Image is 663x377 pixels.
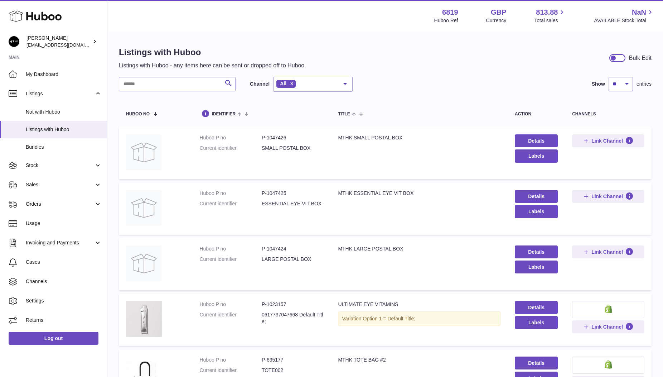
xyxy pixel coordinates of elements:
span: Returns [26,317,102,324]
dd: 0617737047668 Default Title; [262,311,324,325]
span: Cases [26,259,102,266]
img: MTHK LARGE POSTAL BOX [126,245,162,281]
span: Bundles [26,144,102,151]
dd: P-1023157 [262,301,324,308]
img: ULTIMATE EYE VITAMINS [126,301,162,337]
button: Labels [515,316,558,329]
dt: Huboo P no [199,357,261,363]
div: channels [572,112,644,116]
h1: Listings with Huboo [119,47,306,58]
dt: Huboo P no [199,301,261,308]
a: Details [515,245,558,258]
div: action [515,112,558,116]
div: Currency [486,17,507,24]
dd: LARGE POSTAL BOX [262,256,324,263]
dd: P-1047424 [262,245,324,252]
dt: Current identifier [199,367,261,374]
span: AVAILABLE Stock Total [594,17,654,24]
span: Link Channel [591,193,623,200]
div: MTHK SMALL POSTAL BOX [338,134,500,141]
button: Labels [515,149,558,162]
img: MTHK ESSENTIAL EYE VIT BOX [126,190,162,226]
span: Orders [26,201,94,207]
dd: P-635177 [262,357,324,363]
div: ULTIMATE EYE VITAMINS [338,301,500,308]
span: entries [637,81,652,87]
div: [PERSON_NAME] [26,35,91,48]
span: Settings [26,297,102,304]
div: MTHK LARGE POSTAL BOX [338,245,500,252]
label: Show [592,81,605,87]
span: Link Channel [591,249,623,255]
p: Listings with Huboo - any items here can be sent or dropped off to Huboo. [119,62,306,70]
span: 813.88 [536,8,558,17]
span: Usage [26,220,102,227]
button: Link Channel [572,245,644,258]
strong: 6819 [442,8,458,17]
img: amar@mthk.com [9,36,19,47]
dt: Huboo P no [199,190,261,197]
span: All [280,81,286,86]
span: Huboo no [126,112,150,116]
span: Invoicing and Payments [26,239,94,246]
span: identifier [212,112,236,116]
span: Stock [26,162,94,169]
label: Channel [250,81,270,87]
span: Sales [26,181,94,188]
a: Details [515,190,558,203]
span: Listings [26,90,94,97]
span: [EMAIL_ADDRESS][DOMAIN_NAME] [26,42,105,48]
dt: Current identifier [199,200,261,207]
span: Channels [26,278,102,285]
div: Huboo Ref [434,17,458,24]
dd: TOTE002 [262,367,324,374]
span: Option 1 = Default Title; [363,316,416,321]
img: shopify-small.png [605,360,612,369]
button: Labels [515,261,558,273]
dt: Current identifier [199,145,261,152]
button: Link Channel [572,134,644,147]
span: My Dashboard [26,71,102,78]
a: Log out [9,332,98,345]
dd: SMALL POSTAL BOX [262,145,324,152]
span: Not with Huboo [26,109,102,115]
span: NaN [632,8,646,17]
a: Details [515,134,558,147]
strong: GBP [491,8,506,17]
dt: Current identifier [199,256,261,263]
span: Total sales [534,17,566,24]
dd: P-1047426 [262,134,324,141]
a: 813.88 Total sales [534,8,566,24]
div: Bulk Edit [629,54,652,62]
dt: Huboo P no [199,245,261,252]
div: Variation: [338,311,500,326]
div: MTHK ESSENTIAL EYE VIT BOX [338,190,500,197]
button: Labels [515,205,558,218]
span: Link Channel [591,138,623,144]
span: Link Channel [591,324,623,330]
div: MTHK TOTE BAG #2 [338,357,500,363]
button: Link Channel [572,320,644,333]
a: Details [515,357,558,369]
img: shopify-small.png [605,305,612,313]
dd: P-1047425 [262,190,324,197]
span: Listings with Huboo [26,126,102,133]
a: Details [515,301,558,314]
dd: ESSENTIAL EYE VIT BOX [262,200,324,207]
dt: Current identifier [199,311,261,325]
a: NaN AVAILABLE Stock Total [594,8,654,24]
img: MTHK SMALL POSTAL BOX [126,134,162,170]
span: title [338,112,350,116]
dt: Huboo P no [199,134,261,141]
button: Link Channel [572,190,644,203]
